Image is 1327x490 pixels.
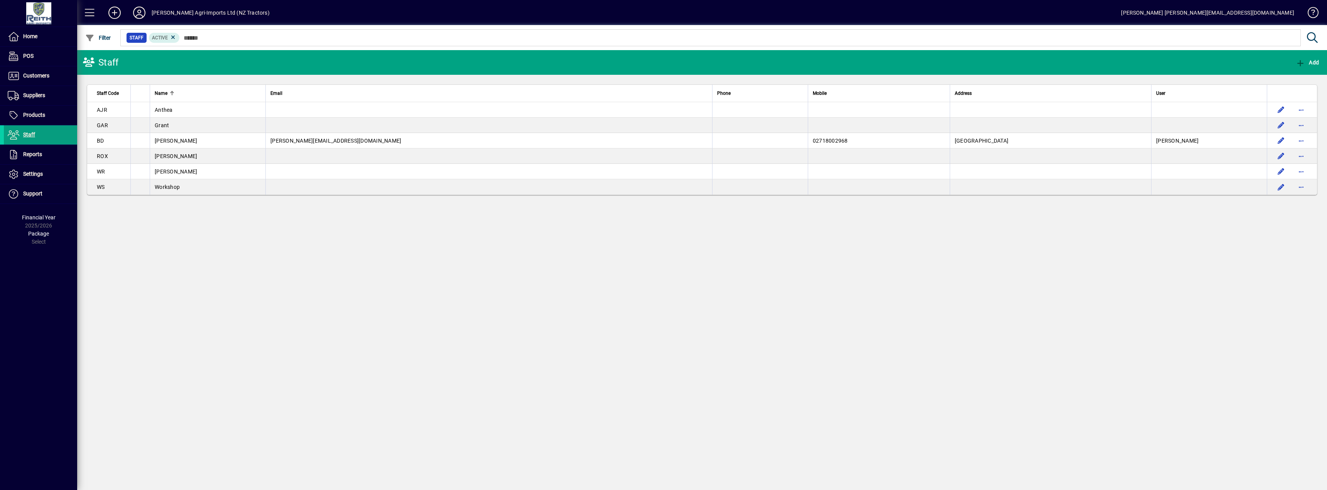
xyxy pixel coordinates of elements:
[23,72,49,79] span: Customers
[1275,165,1287,178] button: Edit
[97,122,108,128] span: GAR
[23,53,34,59] span: POS
[4,165,77,184] a: Settings
[23,131,35,138] span: Staff
[4,66,77,86] a: Customers
[97,89,119,98] span: Staff Code
[155,138,197,144] span: [PERSON_NAME]
[1296,59,1319,66] span: Add
[270,89,707,98] div: Email
[155,184,180,190] span: Workshop
[4,184,77,204] a: Support
[22,214,56,221] span: Financial Year
[4,27,77,46] a: Home
[23,190,42,197] span: Support
[23,171,43,177] span: Settings
[97,107,107,113] span: AJR
[270,138,401,144] span: [PERSON_NAME][EMAIL_ADDRESS][DOMAIN_NAME]
[4,86,77,105] a: Suppliers
[1295,119,1307,131] button: More options
[152,7,270,19] div: [PERSON_NAME] Agri-Imports Ltd (NZ Tractors)
[1275,135,1287,147] button: Edit
[1295,135,1307,147] button: More options
[1275,181,1287,193] button: Edit
[155,153,197,159] span: [PERSON_NAME]
[717,89,803,98] div: Phone
[1295,181,1307,193] button: More options
[97,89,126,98] div: Staff Code
[1295,165,1307,178] button: More options
[1156,89,1262,98] div: User
[97,184,105,190] span: WS
[130,34,144,42] span: Staff
[4,106,77,125] a: Products
[1121,7,1294,19] div: [PERSON_NAME] [PERSON_NAME][EMAIL_ADDRESS][DOMAIN_NAME]
[1275,150,1287,162] button: Edit
[155,107,173,113] span: Anthea
[813,89,827,98] span: Mobile
[97,153,108,159] span: ROX
[83,56,118,69] div: Staff
[813,89,945,98] div: Mobile
[1302,2,1317,27] a: Knowledge Base
[270,89,282,98] span: Email
[85,35,111,41] span: Filter
[1156,89,1165,98] span: User
[28,231,49,237] span: Package
[1295,150,1307,162] button: More options
[4,145,77,164] a: Reports
[1156,138,1199,144] span: [PERSON_NAME]
[149,33,180,43] mat-chip: Activation Status: Active
[1295,104,1307,116] button: More options
[155,89,167,98] span: Name
[152,35,168,40] span: Active
[97,168,105,175] span: WR
[102,6,127,20] button: Add
[23,92,45,98] span: Suppliers
[1275,104,1287,116] button: Edit
[813,138,848,144] span: 02718002968
[155,89,261,98] div: Name
[4,47,77,66] a: POS
[155,168,197,175] span: [PERSON_NAME]
[127,6,152,20] button: Profile
[23,151,42,157] span: Reports
[717,89,731,98] span: Phone
[1275,119,1287,131] button: Edit
[1294,56,1321,69] button: Add
[23,112,45,118] span: Products
[83,31,113,45] button: Filter
[155,122,169,128] span: Grant
[950,133,1151,148] td: [GEOGRAPHIC_DATA]
[97,138,104,144] span: BD
[955,89,972,98] span: Address
[23,33,37,39] span: Home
